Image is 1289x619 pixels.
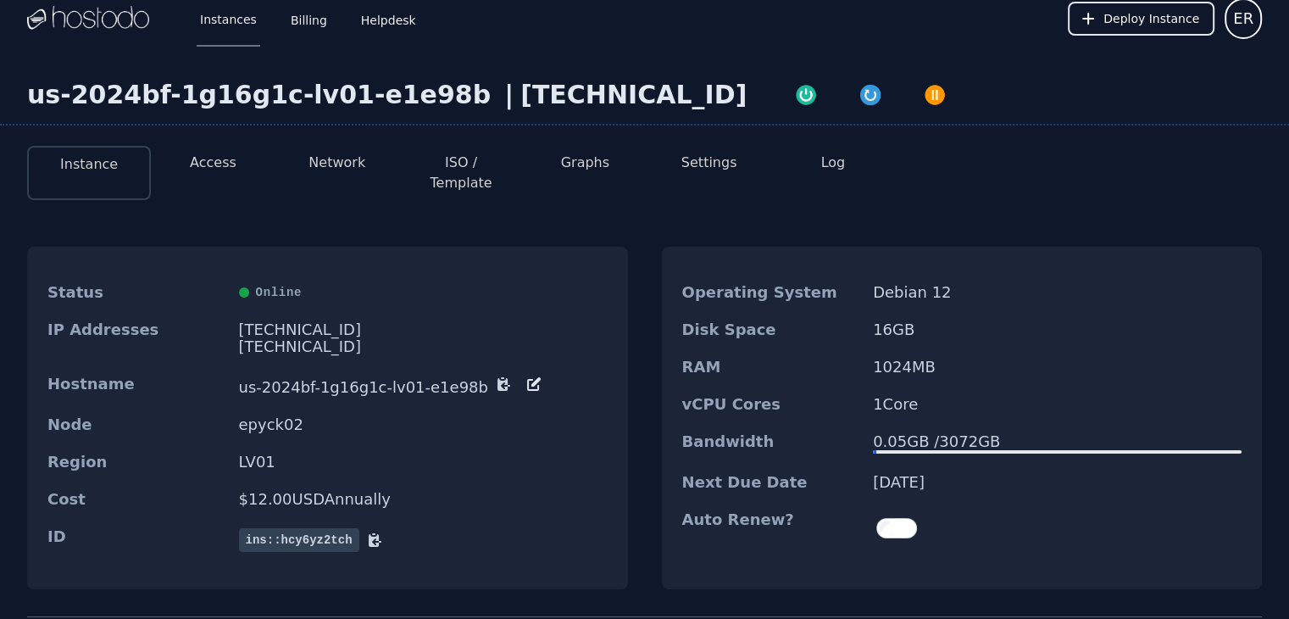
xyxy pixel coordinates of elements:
img: Restart [858,83,882,107]
dt: Next Due Date [682,474,860,491]
div: [TECHNICAL_ID] [239,321,608,338]
dd: epyck02 [239,416,608,433]
dt: Bandwidth [682,433,860,454]
button: Power On [774,80,838,107]
button: ISO / Template [413,153,509,193]
dd: Debian 12 [873,284,1242,301]
span: Deploy Instance [1103,10,1199,27]
img: Power Off [923,83,947,107]
button: Network [308,153,365,173]
img: Power On [794,83,818,107]
dd: [DATE] [873,474,1242,491]
dd: LV01 [239,454,608,471]
img: Logo [27,6,149,31]
button: Log [821,153,846,173]
dd: 16 GB [873,321,1242,338]
dt: Operating System [682,284,860,301]
dt: RAM [682,359,860,376]
dt: Auto Renew? [682,511,860,545]
button: Deploy Instance [1068,2,1214,36]
dd: $ 12.00 USD Annually [239,491,608,508]
div: [TECHNICAL_ID] [520,80,747,110]
button: Instance [60,154,118,175]
div: Online [239,284,608,301]
div: us-2024bf-1g16g1c-lv01-e1e98b [27,80,497,110]
dt: Hostname [47,376,225,396]
dd: us-2024bf-1g16g1c-lv01-e1e98b [239,376,608,396]
div: [TECHNICAL_ID] [239,338,608,355]
dt: ID [47,528,225,552]
div: 0.05 GB / 3072 GB [873,433,1242,450]
dt: Region [47,454,225,471]
button: Access [190,153,236,173]
dt: Status [47,284,225,301]
dt: IP Addresses [47,321,225,355]
dd: 1024 MB [873,359,1242,376]
dd: 1 Core [873,396,1242,413]
dt: vCPU Cores [682,396,860,413]
button: Graphs [561,153,609,173]
button: Restart [838,80,903,107]
span: ins::hcy6yz2tch [239,528,359,552]
button: Settings [681,153,737,173]
div: | [497,80,520,110]
span: ER [1233,7,1253,31]
dt: Node [47,416,225,433]
dt: Disk Space [682,321,860,338]
dt: Cost [47,491,225,508]
button: Power Off [903,80,967,107]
